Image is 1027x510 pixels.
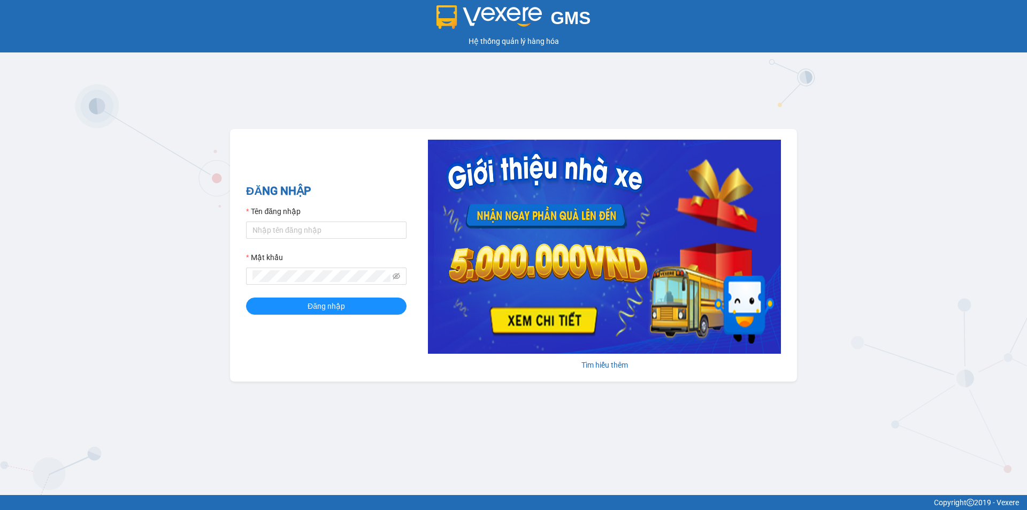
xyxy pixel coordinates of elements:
span: Đăng nhập [308,300,345,312]
span: GMS [550,8,591,28]
div: Copyright 2019 - Vexere [8,497,1019,508]
img: logo 2 [436,5,542,29]
a: GMS [436,16,591,25]
input: Mật khẩu [252,270,390,282]
span: eye-invisible [393,272,400,280]
img: banner-0 [428,140,781,354]
label: Mật khẩu [246,252,283,263]
div: Hệ thống quản lý hàng hóa [3,35,1024,47]
div: Tìm hiểu thêm [428,359,781,371]
button: Đăng nhập [246,298,407,315]
input: Tên đăng nhập [246,222,407,239]
span: copyright [967,499,974,506]
h2: ĐĂNG NHẬP [246,182,407,200]
label: Tên đăng nhập [246,205,301,217]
